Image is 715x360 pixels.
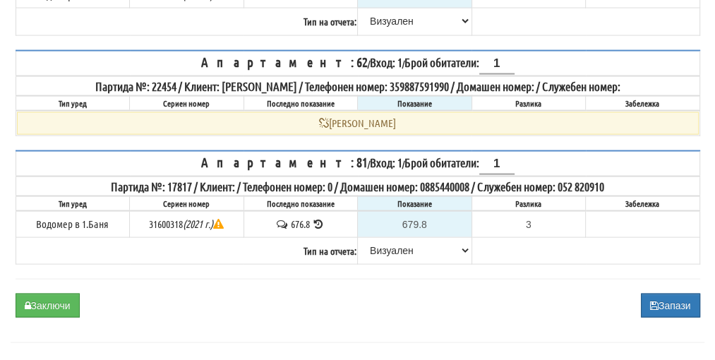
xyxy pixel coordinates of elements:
[291,217,310,230] span: 676.8
[201,154,368,170] span: Апартамент: 81
[130,196,244,211] th: Сериен номер
[471,96,586,111] th: Разлика
[16,96,130,111] th: Тип уред
[16,51,699,76] th: / /
[586,96,700,111] th: Забележка
[370,155,402,169] span: Вход: 1
[17,112,699,134] div: [PERSON_NAME]
[404,155,515,169] span: Брой обитатели:
[358,196,472,211] th: Показание
[16,196,130,211] th: Тип уред
[404,55,515,69] span: Брой обитатели:
[16,151,699,176] th: / /
[641,294,700,318] button: Запази
[17,178,699,195] div: Партида №: 17817 / Клиент: / Телефонен номер: 0 / Домашен номер: 0885440008 / Служебен номер: 052...
[183,217,224,230] i: Метрологична годност до 2021г.
[358,96,472,111] th: Показание
[312,217,325,230] span: История на показанията
[586,196,700,211] th: Забележка
[244,196,358,211] th: Последно показание
[130,96,244,111] th: Сериен номер
[201,54,368,70] span: Апартамент: 62
[304,15,356,28] b: Тип на отчета:
[130,211,244,238] td: 31600318
[370,55,402,69] span: Вход: 1
[244,96,358,111] th: Последно показание
[17,78,699,95] div: Партида №: 22454 / Клиент: [PERSON_NAME] / Телефонен номер: 359887591990 / Домашен номер: / Служе...
[471,196,586,211] th: Разлика
[275,217,291,230] span: История на забележките
[16,294,80,318] button: Заключи
[304,244,356,257] b: Тип на отчета:
[16,211,130,238] td: Водомер в 1.Баня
